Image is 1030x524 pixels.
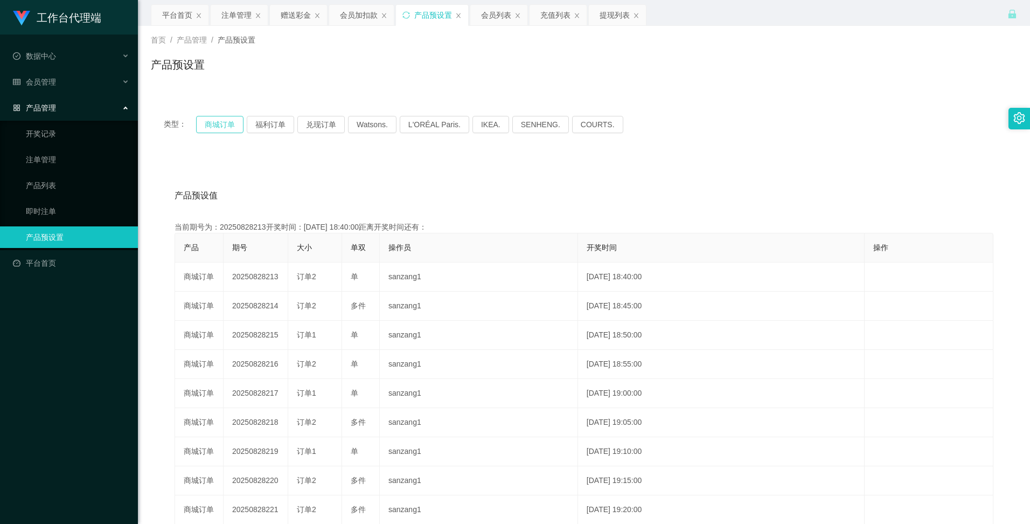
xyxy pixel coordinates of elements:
[175,321,224,350] td: 商城订单
[481,5,511,25] div: 会员列表
[177,36,207,44] span: 产品管理
[164,116,196,133] span: 类型：
[13,104,20,112] i: 图标: appstore-o
[297,243,312,252] span: 大小
[351,243,366,252] span: 单双
[1007,9,1017,19] i: 图标: lock
[26,175,129,196] a: 产品列表
[13,78,56,86] span: 会员管理
[175,379,224,408] td: 商城订单
[211,36,213,44] span: /
[400,116,469,133] button: L'ORÉAL Paris.
[297,505,316,514] span: 订单2
[218,36,255,44] span: 产品预设置
[297,447,316,456] span: 订单1
[175,222,993,233] div: 当前期号为：20250828213开奖时间：[DATE] 18:40:00距离开奖时间还有：
[348,116,396,133] button: Watsons.
[13,11,30,26] img: logo.9652507e.png
[414,5,452,25] div: 产品预设置
[224,466,288,495] td: 20250828220
[221,5,252,25] div: 注单管理
[297,272,316,281] span: 订单2
[37,1,101,35] h1: 工作台代理端
[297,301,316,310] span: 订单2
[512,116,569,133] button: SENHENG.
[151,57,205,73] h1: 产品预设置
[380,321,578,350] td: sanzang1
[600,5,630,25] div: 提现列表
[514,12,521,19] i: 图标: close
[297,418,316,426] span: 订单2
[472,116,509,133] button: IKEA.
[26,201,129,222] a: 即时注单
[351,418,366,426] span: 多件
[13,252,129,274] a: 图标: dashboard平台首页
[380,292,578,321] td: sanzang1
[162,5,192,25] div: 平台首页
[232,243,247,252] span: 期号
[380,379,578,408] td: sanzang1
[175,466,224,495] td: 商城订单
[184,243,199,252] span: 产品
[281,5,311,25] div: 赠送彩金
[297,389,316,397] span: 订单1
[1013,112,1025,124] i: 图标: setting
[224,292,288,321] td: 20250828214
[224,437,288,466] td: 20250828219
[26,226,129,248] a: 产品预设置
[380,263,578,292] td: sanzang1
[340,5,378,25] div: 会员加扣款
[224,379,288,408] td: 20250828217
[572,116,623,133] button: COURTS.
[13,13,101,22] a: 工作台代理端
[388,243,411,252] span: 操作员
[13,52,20,60] i: 图标: check-circle-o
[13,78,20,86] i: 图标: table
[175,350,224,379] td: 商城订单
[224,408,288,437] td: 20250828218
[351,505,366,514] span: 多件
[578,466,865,495] td: [DATE] 19:15:00
[578,437,865,466] td: [DATE] 19:10:00
[297,330,316,339] span: 订单1
[380,466,578,495] td: sanzang1
[351,447,358,456] span: 单
[26,149,129,170] a: 注单管理
[224,263,288,292] td: 20250828213
[578,321,865,350] td: [DATE] 18:50:00
[455,12,462,19] i: 图标: close
[578,292,865,321] td: [DATE] 18:45:00
[224,321,288,350] td: 20250828215
[13,52,56,60] span: 数据中心
[578,379,865,408] td: [DATE] 19:00:00
[351,330,358,339] span: 单
[578,350,865,379] td: [DATE] 18:55:00
[151,36,166,44] span: 首页
[255,12,261,19] i: 图标: close
[578,263,865,292] td: [DATE] 18:40:00
[247,116,294,133] button: 福利订单
[380,408,578,437] td: sanzang1
[297,476,316,485] span: 订单2
[196,116,243,133] button: 商城订单
[633,12,639,19] i: 图标: close
[175,408,224,437] td: 商城订单
[402,11,410,19] i: 图标: sync
[175,292,224,321] td: 商城订单
[380,350,578,379] td: sanzang1
[13,104,56,112] span: 产品管理
[351,476,366,485] span: 多件
[587,243,617,252] span: 开奖时间
[224,350,288,379] td: 20250828216
[381,12,387,19] i: 图标: close
[540,5,570,25] div: 充值列表
[26,123,129,144] a: 开奖记录
[175,437,224,466] td: 商城订单
[314,12,321,19] i: 图标: close
[175,189,218,202] span: 产品预设值
[351,301,366,310] span: 多件
[175,263,224,292] td: 商城订单
[297,360,316,368] span: 订单2
[380,437,578,466] td: sanzang1
[351,272,358,281] span: 单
